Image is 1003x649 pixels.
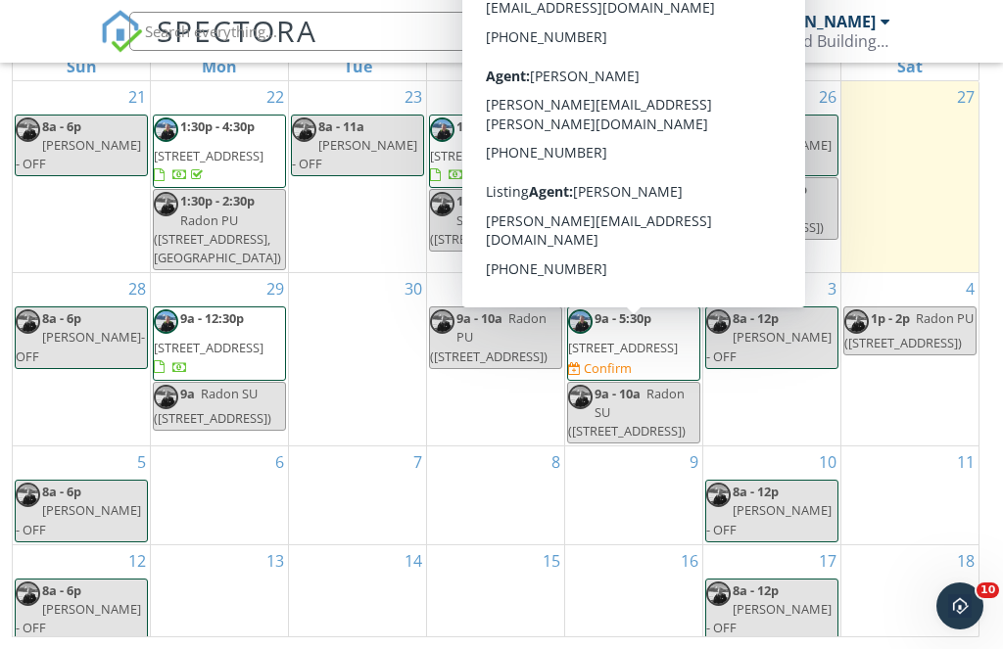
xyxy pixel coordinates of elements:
td: Go to September 30, 2025 [289,273,427,446]
td: Go to September 27, 2025 [840,81,979,273]
a: Saturday [893,53,927,80]
span: 10 [977,582,999,598]
img: img_0489.jpg [430,192,454,216]
span: [PERSON_NAME] - OFF [706,501,832,537]
span: Radon PU ([STREET_ADDRESS]) [844,309,974,351]
td: Go to October 4, 2025 [840,273,979,446]
a: 11:45a - 4:15p [STREET_ADDRESS] [430,117,541,183]
a: 1:30p - 4:30p [STREET_ADDRESS] [154,117,263,183]
span: 8a - 6p [42,117,81,135]
span: 1:30p - 4:30p [180,117,255,135]
td: Go to October 14, 2025 [289,544,427,642]
span: 8a - 12p [733,483,779,500]
td: Go to October 7, 2025 [289,446,427,545]
span: 8a - 11a [318,117,364,135]
a: Thursday [614,53,652,80]
span: 8a - 12p [733,581,779,599]
img: img_0489.jpg [430,309,454,334]
td: Go to October 5, 2025 [13,446,151,545]
img: img_0489.jpg [16,483,40,507]
a: Go to October 4, 2025 [962,273,979,304]
a: Go to October 14, 2025 [401,545,426,577]
span: Radon SU ([STREET_ADDRESS]) [154,385,271,427]
iframe: Intercom live chat [936,582,983,629]
td: Go to September 21, 2025 [13,81,151,273]
a: Go to October 13, 2025 [263,545,288,577]
a: Go to September 26, 2025 [815,81,840,113]
a: 1:30p - 4:30p [STREET_ADDRESS] [153,115,286,189]
img: The Best Home Inspection Software - Spectora [100,10,143,53]
img: img_0489.jpg [292,117,316,142]
a: 9a - 12:30p [STREET_ADDRESS] [154,309,263,375]
img: img_0489.jpg [430,117,454,142]
span: 12p - 1p [456,192,502,209]
span: 9a - 12:30p [180,309,244,327]
a: Go to October 16, 2025 [677,545,702,577]
span: [STREET_ADDRESS] [568,339,678,356]
span: [STREET_ADDRESS] [430,147,540,164]
a: Go to September 22, 2025 [263,81,288,113]
td: Go to October 10, 2025 [702,446,840,545]
a: SPECTORA [100,26,317,68]
span: Radon SU ([STREET_ADDRESS]) [430,192,548,247]
a: 9a - 5:30p [STREET_ADDRESS] [568,309,678,356]
td: Go to September 28, 2025 [13,273,151,446]
img: img_0489.jpg [16,309,40,334]
a: Go to October 1, 2025 [548,273,564,304]
td: Go to October 3, 2025 [702,273,840,446]
span: 1p - 2p [871,309,910,327]
span: 8a - 12p [733,309,779,327]
a: 9a - 5:30p [STREET_ADDRESS] Confirm [567,306,700,381]
span: 8a - 6p [42,309,81,327]
img: img_0489.jpg [706,309,731,334]
a: Go to October 10, 2025 [815,446,840,478]
a: Go to October 8, 2025 [548,446,564,478]
a: Sunday [63,53,101,80]
span: 8a - 6p [42,483,81,500]
img: img_0489.jpg [154,192,178,216]
img: img_0489.jpg [706,180,731,205]
td: Go to September 29, 2025 [151,273,289,446]
img: img_0489.jpg [154,117,178,142]
span: 8a - 12p [733,117,779,135]
span: 9a [180,385,195,402]
img: img_0489.jpg [154,385,178,409]
img: img_0489.jpg [154,309,178,334]
img: img_0489.jpg [568,309,593,334]
span: [PERSON_NAME] - OFF [16,501,141,537]
td: Go to October 2, 2025 [564,273,702,446]
span: [PERSON_NAME] - OFF [706,328,832,364]
img: img_0489.jpg [16,581,40,606]
a: Confirm [568,359,632,378]
span: 11:45a - 4:15p [456,117,538,135]
span: Radon PU ([STREET_ADDRESS]) [706,200,824,236]
a: Wednesday [475,53,516,80]
td: Go to October 1, 2025 [427,273,565,446]
span: [PERSON_NAME] - OFF [706,600,832,636]
td: Go to October 13, 2025 [151,544,289,642]
a: Go to October 3, 2025 [824,273,840,304]
a: Go to September 21, 2025 [124,81,150,113]
td: Go to September 22, 2025 [151,81,289,273]
a: Go to October 9, 2025 [686,446,702,478]
span: 1:30p - 2:30p [180,192,255,209]
a: Go to October 7, 2025 [409,446,426,478]
span: [STREET_ADDRESS] [154,339,263,356]
td: Go to September 25, 2025 [564,81,702,273]
a: Go to September 29, 2025 [263,273,288,304]
span: [STREET_ADDRESS] [154,147,263,164]
a: Go to October 17, 2025 [815,545,840,577]
td: Go to October 9, 2025 [564,446,702,545]
div: Confirm [584,360,632,376]
span: [PERSON_NAME] - OFF [16,136,141,172]
span: 9a - 5:30p [595,309,651,327]
span: [PERSON_NAME] - OFF [292,136,417,172]
td: Go to October 8, 2025 [427,446,565,545]
a: Go to October 18, 2025 [953,545,979,577]
input: Search everything... [129,12,521,51]
td: Go to September 26, 2025 [702,81,840,273]
span: 9a - 10a [595,385,641,402]
a: Go to September 27, 2025 [953,81,979,113]
a: Go to September 24, 2025 [539,81,564,113]
a: Go to October 2, 2025 [686,273,702,304]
